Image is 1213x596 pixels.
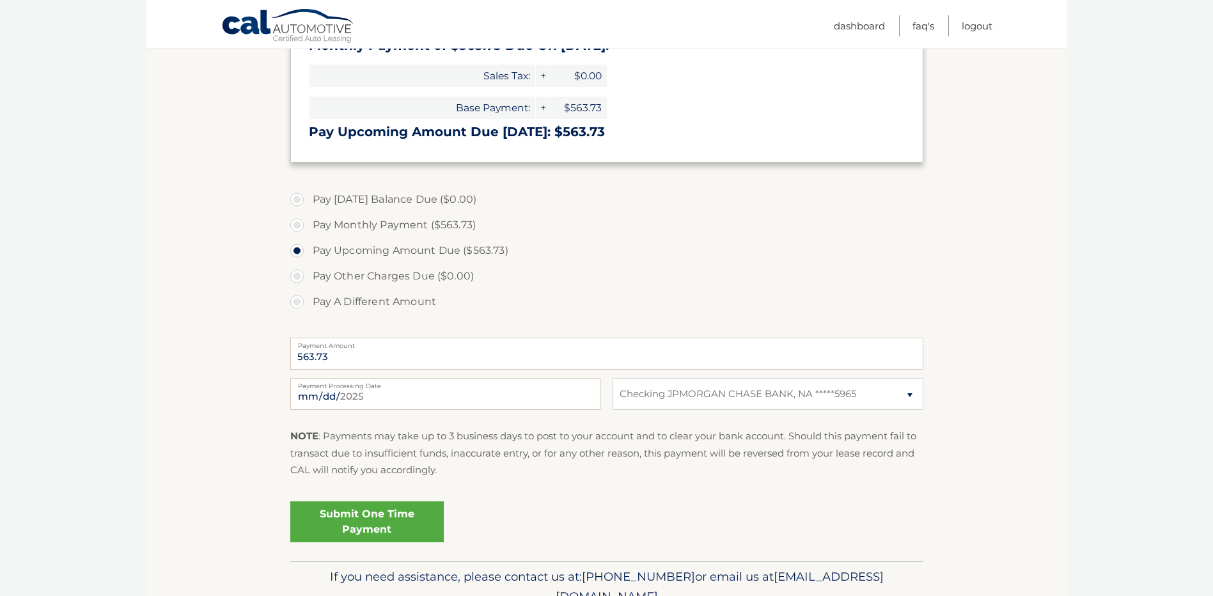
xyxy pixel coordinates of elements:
span: Sales Tax: [309,65,535,87]
a: Logout [962,15,992,36]
p: : Payments may take up to 3 business days to post to your account and to clear your bank account.... [290,428,923,478]
label: Payment Amount [290,338,923,348]
span: + [536,97,549,119]
input: Payment Amount [290,338,923,370]
span: Base Payment: [309,97,535,119]
label: Pay [DATE] Balance Due ($0.00) [290,187,923,212]
span: $0.00 [549,65,607,87]
span: [PHONE_NUMBER] [582,569,695,584]
a: Submit One Time Payment [290,501,444,542]
a: Dashboard [834,15,885,36]
a: Cal Automotive [221,8,356,45]
label: Pay Upcoming Amount Due ($563.73) [290,238,923,263]
strong: NOTE [290,430,318,442]
a: FAQ's [912,15,934,36]
h3: Pay Upcoming Amount Due [DATE]: $563.73 [309,124,905,140]
label: Pay A Different Amount [290,289,923,315]
label: Pay Other Charges Due ($0.00) [290,263,923,289]
label: Pay Monthly Payment ($563.73) [290,212,923,238]
label: Payment Processing Date [290,378,600,388]
span: $563.73 [549,97,607,119]
span: + [536,65,549,87]
input: Payment Date [290,378,600,410]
